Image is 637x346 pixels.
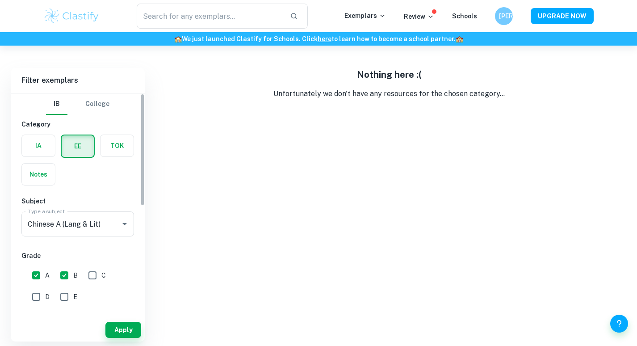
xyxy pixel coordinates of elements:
[22,135,55,156] button: IA
[73,292,77,302] span: E
[495,7,513,25] button: [PERSON_NAME]
[45,270,50,280] span: A
[22,164,55,185] button: Notes
[118,218,131,230] button: Open
[610,315,628,333] button: Help and Feedback
[73,270,78,280] span: B
[85,93,109,115] button: College
[152,89,626,99] p: Unfortunately we don't have any resources for the chosen category...
[456,35,463,42] span: 🏫
[101,135,134,156] button: TOK
[152,68,626,81] h5: Nothing here :(
[452,13,477,20] a: Schools
[318,35,331,42] a: here
[101,270,106,280] span: C
[45,292,50,302] span: D
[2,34,635,44] h6: We just launched Clastify for Schools. Click to learn how to become a school partner.
[137,4,283,29] input: Search for any exemplars...
[531,8,594,24] button: UPGRADE NOW
[404,12,434,21] p: Review
[499,11,509,21] h6: [PERSON_NAME]
[105,322,141,338] button: Apply
[28,207,65,215] label: Type a subject
[62,135,94,157] button: EE
[21,119,134,129] h6: Category
[43,7,100,25] img: Clastify logo
[344,11,386,21] p: Exemplars
[46,93,109,115] div: Filter type choice
[46,93,67,115] button: IB
[21,196,134,206] h6: Subject
[11,68,145,93] h6: Filter exemplars
[174,35,182,42] span: 🏫
[21,251,134,261] h6: Grade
